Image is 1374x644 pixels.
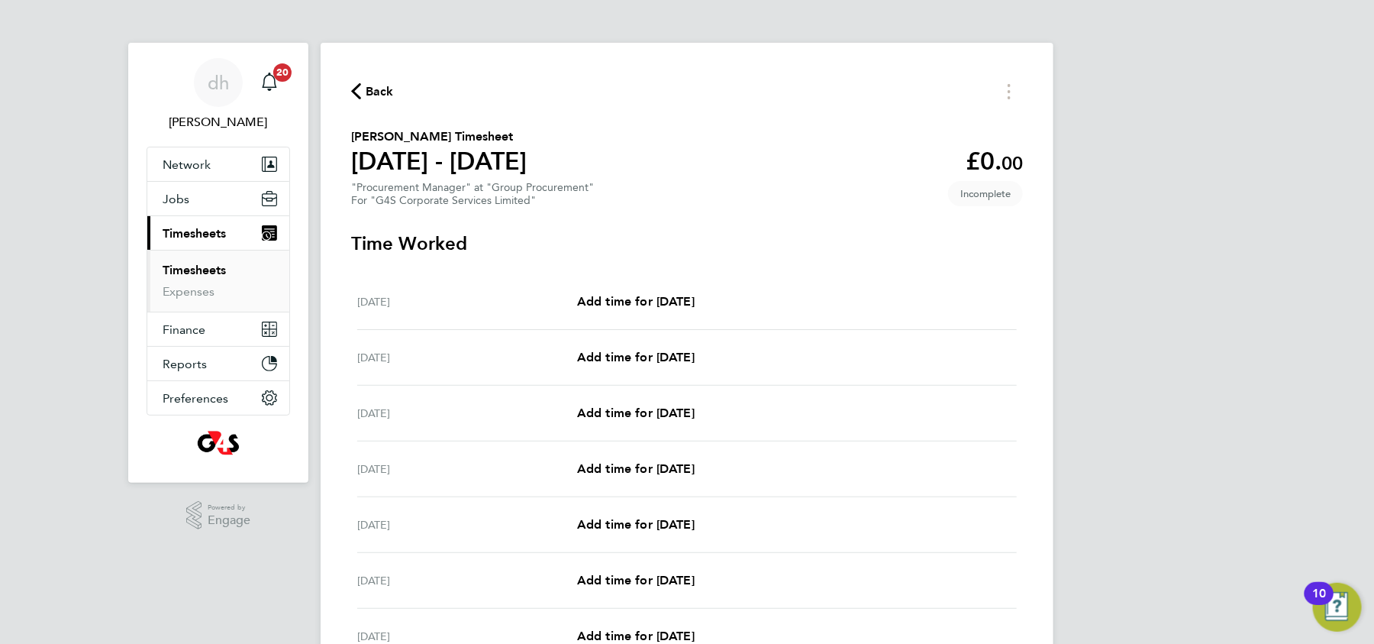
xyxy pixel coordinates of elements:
[577,516,695,534] a: Add time for [DATE]
[577,461,695,476] span: Add time for [DATE]
[357,348,577,367] div: [DATE]
[163,192,189,206] span: Jobs
[948,181,1023,206] span: This timesheet is Incomplete.
[577,404,695,422] a: Add time for [DATE]
[966,147,1023,176] app-decimal: £0.
[163,263,226,277] a: Timesheets
[351,146,527,176] h1: [DATE] - [DATE]
[147,182,289,215] button: Jobs
[357,460,577,478] div: [DATE]
[995,79,1023,103] button: Timesheets Menu
[1313,583,1362,632] button: Open Resource Center, 10 new notifications
[577,350,695,364] span: Add time for [DATE]
[577,571,695,590] a: Add time for [DATE]
[147,216,289,250] button: Timesheets
[351,181,594,207] div: "Procurement Manager" at "Group Procurement"
[208,514,250,527] span: Engage
[147,431,290,455] a: Go to home page
[254,58,285,107] a: 20
[147,250,289,312] div: Timesheets
[577,406,695,420] span: Add time for [DATE]
[351,82,394,101] button: Back
[577,573,695,587] span: Add time for [DATE]
[163,391,228,406] span: Preferences
[357,516,577,534] div: [DATE]
[351,231,1023,256] h3: Time Worked
[147,347,289,380] button: Reports
[357,404,577,422] div: [DATE]
[208,501,250,514] span: Powered by
[577,294,695,309] span: Add time for [DATE]
[577,460,695,478] a: Add time for [DATE]
[128,43,308,483] nav: Main navigation
[357,293,577,311] div: [DATE]
[147,58,290,131] a: dh[PERSON_NAME]
[1312,594,1326,613] div: 10
[197,431,239,455] img: g4s1-logo-retina.png
[163,226,226,241] span: Timesheets
[1001,152,1023,174] span: 00
[186,501,251,530] a: Powered byEngage
[147,147,289,181] button: Network
[577,348,695,367] a: Add time for [DATE]
[147,113,290,131] span: danielle harris
[147,312,289,346] button: Finance
[577,517,695,532] span: Add time for [DATE]
[163,322,205,337] span: Finance
[357,571,577,590] div: [DATE]
[163,357,207,371] span: Reports
[577,293,695,311] a: Add time for [DATE]
[273,63,292,82] span: 20
[351,194,594,207] div: For "G4S Corporate Services Limited"
[163,157,211,172] span: Network
[208,73,229,92] span: dh
[366,83,394,101] span: Back
[163,284,214,299] a: Expenses
[147,381,289,415] button: Preferences
[577,629,695,643] span: Add time for [DATE]
[351,128,527,146] h2: [PERSON_NAME] Timesheet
